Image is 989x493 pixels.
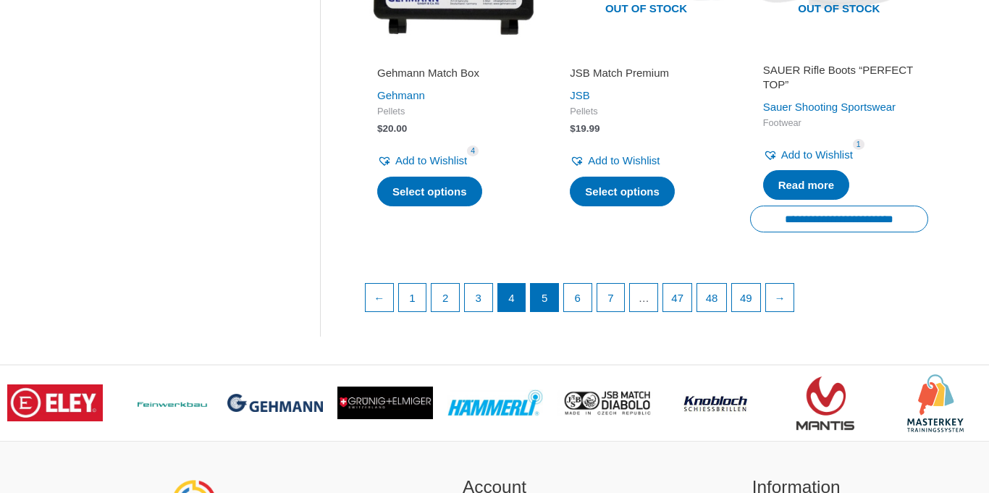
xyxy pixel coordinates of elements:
span: Add to Wishlist [395,154,467,167]
span: Page 4 [498,284,526,311]
a: Page 48 [697,284,725,311]
span: Footwear [763,117,915,130]
a: Page 1 [399,284,426,311]
a: Gehmann Match Box [377,66,529,85]
a: Sauer Shooting Sportswear [763,101,896,113]
span: 4 [467,146,479,156]
a: Page 7 [597,284,625,311]
span: Add to Wishlist [588,154,660,167]
a: Page 47 [663,284,691,311]
a: Page 49 [732,284,760,311]
a: Read more about “SAUER Rifle Boots "PERFECT TOP"” [763,170,850,201]
nav: Product Pagination [364,283,928,319]
a: Select options for “Gehmann Match Box” [377,177,482,207]
a: Page 6 [564,284,592,311]
a: Page 3 [465,284,492,311]
a: → [766,284,794,311]
span: 1 [853,139,864,150]
a: Add to Wishlist [763,145,853,165]
span: Pellets [570,106,722,118]
h2: JSB Match Premium [570,66,722,80]
span: Add to Wishlist [781,148,853,161]
a: JSB Match Premium [570,66,722,85]
a: Add to Wishlist [377,151,467,171]
a: Page 5 [531,284,558,311]
iframe: Customer reviews powered by Trustpilot [377,46,529,63]
span: Pellets [377,106,529,118]
a: JSB [570,89,590,101]
a: SAUER Rifle Boots “PERFECT TOP” [763,63,915,97]
span: $ [570,123,576,134]
iframe: Customer reviews powered by Trustpilot [570,46,722,63]
bdi: 19.99 [570,123,599,134]
span: $ [377,123,383,134]
a: Page 2 [432,284,459,311]
a: Select options for “JSB Match Premium” [570,177,675,207]
iframe: Customer reviews powered by Trustpilot [763,46,915,63]
h2: Gehmann Match Box [377,66,529,80]
img: brand logo [7,384,103,421]
h2: SAUER Rifle Boots “PERFECT TOP” [763,63,915,91]
span: … [630,284,657,311]
bdi: 20.00 [377,123,407,134]
a: ← [366,284,393,311]
a: Add to Wishlist [570,151,660,171]
a: Gehmann [377,89,425,101]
